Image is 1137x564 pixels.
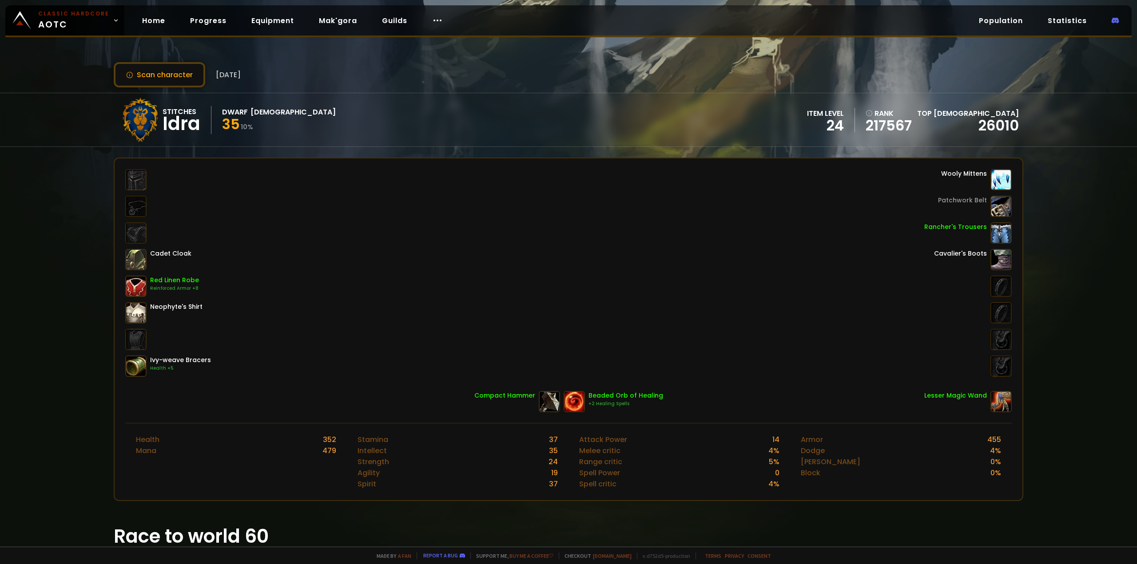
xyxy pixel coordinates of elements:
a: Buy me a coffee [509,552,553,559]
div: Block [801,467,820,478]
div: Red Linen Robe [150,276,199,285]
div: 24 [807,119,844,132]
div: Spell critic [579,478,616,489]
img: item-15969 [564,391,585,412]
div: item level [807,108,844,119]
div: 4 % [990,445,1001,456]
div: Compact Hammer [474,391,535,400]
div: Cadet Cloak [150,249,191,258]
div: Beaded Orb of Healing [588,391,663,400]
div: Idra [163,117,200,130]
div: Top [917,108,1019,119]
a: 26010 [978,115,1019,135]
small: Classic Hardcore [38,10,109,18]
span: AOTC [38,10,109,31]
div: Armor [801,434,823,445]
img: item-11287 [990,391,1012,412]
span: Support me, [470,552,553,559]
div: 0 [775,467,779,478]
a: Population [972,12,1030,30]
img: item-10549 [990,222,1012,244]
div: 24 [549,456,558,467]
div: 4 % [768,445,779,456]
a: Progress [183,12,234,30]
div: 5 % [769,456,779,467]
div: Melee critic [579,445,620,456]
div: [PERSON_NAME] [801,456,860,467]
h1: Race to world 60 [114,522,1023,550]
div: Spell Power [579,467,620,478]
div: Health [136,434,159,445]
div: 37 [549,478,558,489]
div: 479 [322,445,336,456]
div: Ivy-weave Bracers [150,355,211,365]
a: Terms [705,552,721,559]
div: Reinforced Armor +8 [150,285,199,292]
a: Classic HardcoreAOTC [5,5,124,35]
img: item-10550 [990,169,1012,190]
img: item-2572 [125,276,147,297]
a: Mak'gora [312,12,364,30]
div: Dwarf [222,106,248,118]
div: Spirit [358,478,376,489]
div: Agility [358,467,380,478]
img: item-53 [125,302,147,323]
div: Rancher's Trousers [924,222,987,232]
a: Report a bug [423,552,458,559]
div: Strength [358,456,389,467]
button: Scan character [114,62,205,87]
a: Guilds [375,12,414,30]
span: [DEMOGRAPHIC_DATA] [934,108,1019,118]
div: 35 [549,445,558,456]
div: Lesser Magic Wand [924,391,987,400]
div: Intellect [358,445,387,456]
div: 0 % [990,456,1001,467]
a: a fan [398,552,411,559]
div: 19 [551,467,558,478]
div: Health +5 [150,365,211,372]
div: [DEMOGRAPHIC_DATA] [250,106,336,118]
div: Range critic [579,456,622,467]
div: 352 [323,434,336,445]
a: Privacy [725,552,744,559]
div: 37 [549,434,558,445]
div: Cavalier's Boots [934,249,987,258]
div: Mana [136,445,156,456]
a: Consent [747,552,771,559]
span: v. d752d5 - production [637,552,690,559]
div: 0 % [990,467,1001,478]
div: Neophyte's Shirt [150,302,203,312]
div: Stitches [163,106,200,117]
img: item-860 [990,249,1012,270]
img: item-1009 [539,391,560,412]
div: Dodge [801,445,825,456]
span: Made by [371,552,411,559]
a: Statistics [1041,12,1094,30]
span: Checkout [559,552,632,559]
div: Wooly Mittens [941,169,987,178]
a: Equipment [244,12,301,30]
div: Stamina [358,434,388,445]
span: [DATE] [216,69,241,80]
div: +2 Healing Spells [588,400,663,407]
img: item-3370 [990,196,1012,217]
div: 4 % [768,478,779,489]
div: 14 [772,434,779,445]
div: rank [866,108,912,119]
div: 455 [987,434,1001,445]
a: Home [135,12,172,30]
div: Attack Power [579,434,627,445]
small: 10 % [241,122,253,131]
img: item-2326 [125,355,147,377]
div: Patchwork Belt [938,196,987,205]
img: item-9761 [125,249,147,270]
a: 217567 [866,119,912,132]
span: 35 [222,114,240,134]
a: [DOMAIN_NAME] [593,552,632,559]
